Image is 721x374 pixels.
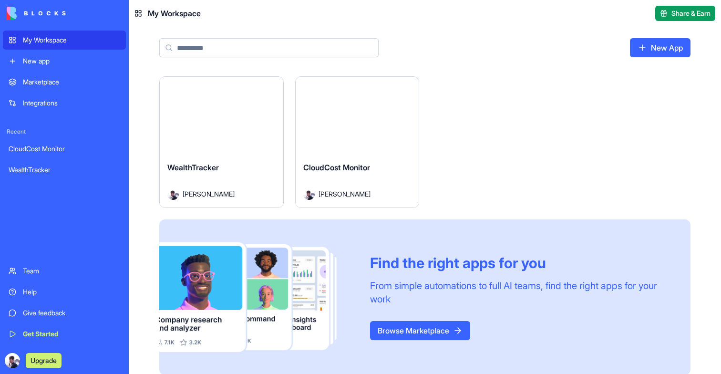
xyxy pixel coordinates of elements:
[23,308,120,318] div: Give feedback
[9,165,120,175] div: WealthTracker
[23,35,120,45] div: My Workspace
[319,189,371,199] span: [PERSON_NAME]
[303,188,315,200] img: Avatar
[655,6,715,21] button: Share & Earn
[7,7,66,20] img: logo
[167,163,219,172] span: WealthTracker
[23,329,120,339] div: Get Started
[3,31,126,50] a: My Workspace
[167,188,179,200] img: Avatar
[3,160,126,179] a: WealthTracker
[370,321,470,340] a: Browse Marketplace
[3,52,126,71] a: New app
[23,56,120,66] div: New app
[3,93,126,113] a: Integrations
[3,128,126,135] span: Recent
[159,76,284,208] a: WealthTrackerAvatar[PERSON_NAME]
[3,73,126,92] a: Marketplace
[303,163,370,172] span: CloudCost Monitor
[3,324,126,343] a: Get Started
[295,76,420,208] a: CloudCost MonitorAvatar[PERSON_NAME]
[3,261,126,280] a: Team
[3,303,126,322] a: Give feedback
[183,189,235,199] span: [PERSON_NAME]
[630,38,690,57] a: New App
[23,266,120,276] div: Team
[5,353,20,368] img: ACg8ocIp88pyQ1_HRqzBofKyzPjarAR89VkukzseJYGM1mHoXVM7DW-Z=s96-c
[23,287,120,297] div: Help
[3,282,126,301] a: Help
[671,9,711,18] span: Share & Earn
[26,355,62,365] a: Upgrade
[370,279,668,306] div: From simple automations to full AI teams, find the right apps for your work
[26,353,62,368] button: Upgrade
[9,144,120,154] div: CloudCost Monitor
[23,98,120,108] div: Integrations
[148,8,201,19] span: My Workspace
[3,139,126,158] a: CloudCost Monitor
[370,254,668,271] div: Find the right apps for you
[23,77,120,87] div: Marketplace
[159,242,355,352] img: Frame_181_egmpey.png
